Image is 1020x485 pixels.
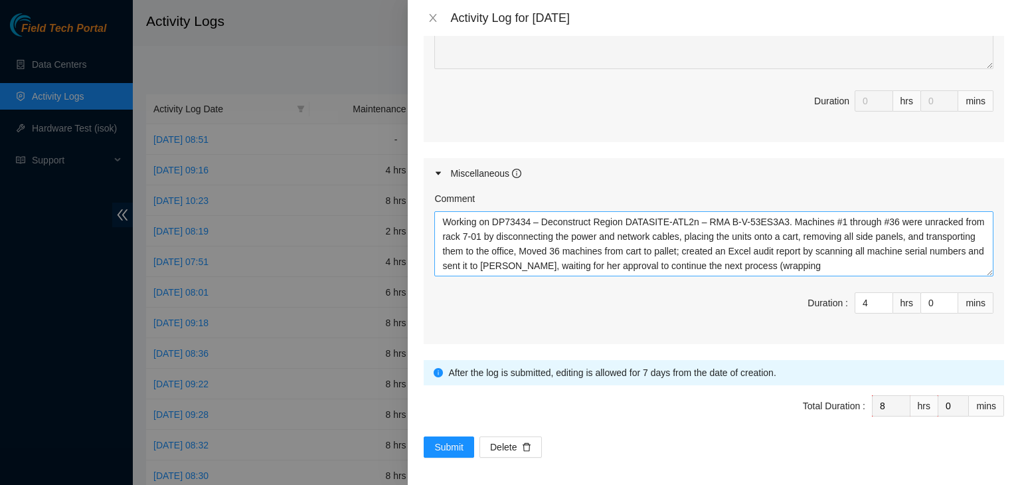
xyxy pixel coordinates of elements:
[490,440,517,454] span: Delete
[522,442,531,453] span: delete
[424,12,442,25] button: Close
[434,440,464,454] span: Submit
[424,158,1004,189] div: Miscellaneous info-circle
[434,4,993,69] textarea: Comment
[479,436,542,458] button: Deletedelete
[424,436,474,458] button: Submit
[434,191,475,206] label: Comment
[969,395,1004,417] div: mins
[512,169,521,178] span: info-circle
[450,166,521,181] div: Miscellaneous
[910,395,938,417] div: hrs
[448,365,994,380] div: After the log is submitted, editing is allowed for 7 days from the date of creation.
[434,368,443,377] span: info-circle
[807,296,848,310] div: Duration :
[958,90,993,112] div: mins
[893,90,921,112] div: hrs
[434,169,442,177] span: caret-right
[814,94,849,108] div: Duration
[450,11,1004,25] div: Activity Log for [DATE]
[958,292,993,314] div: mins
[803,399,865,413] div: Total Duration :
[893,292,921,314] div: hrs
[434,211,993,276] textarea: Comment
[428,13,438,23] span: close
